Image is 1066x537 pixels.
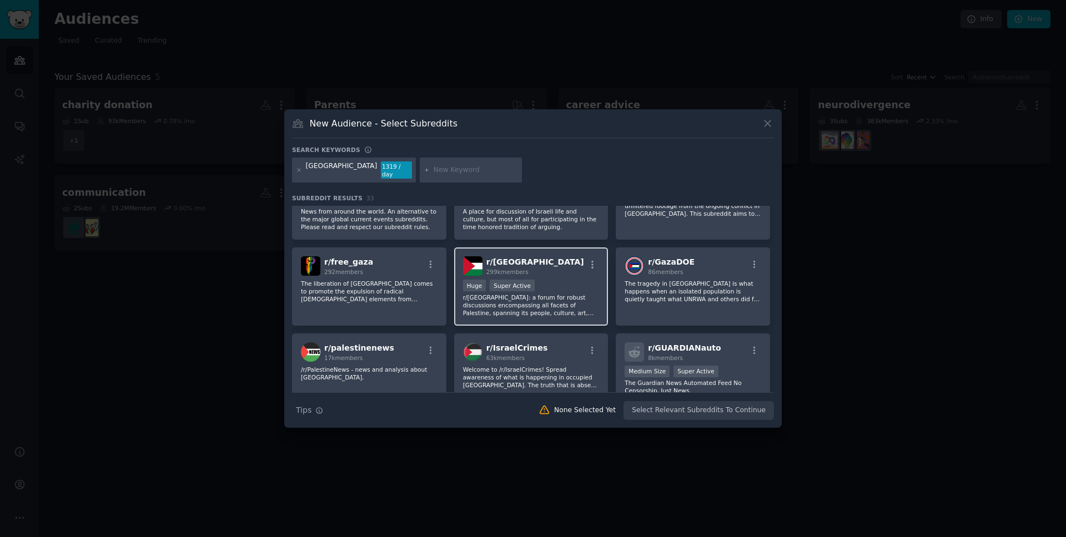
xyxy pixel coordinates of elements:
[648,354,683,361] span: 8k members
[434,165,518,175] input: New Keyword
[301,280,438,303] p: The liberation of [GEOGRAPHIC_DATA] comes to promote the expulsion of radical [DEMOGRAPHIC_DATA] ...
[292,146,360,154] h3: Search keywords
[463,293,600,317] p: r/[GEOGRAPHIC_DATA]: a forum for robust discussions encompassing all facets of Palestine, spannin...
[381,161,412,179] div: 1319 / day
[648,257,695,266] span: r/ GazaDOE
[324,268,363,275] span: 292 members
[301,366,438,381] p: /r/PalestineNews - news and analysis about [GEOGRAPHIC_DATA].
[486,354,525,361] span: 63k members
[301,207,438,231] p: News from around the world. An alternative to the major global current events subreddits. Please ...
[625,256,644,276] img: GazaDOE
[301,256,320,276] img: free_gaza
[324,343,394,352] span: r/ palestinenews
[292,401,327,420] button: Tips
[625,379,761,394] p: The Guardian News Automated Feed No Censorship, Just News.
[625,280,761,303] p: The tragedy in [GEOGRAPHIC_DATA] ​is what happens when an isolated population is quietly taught w...
[301,342,320,362] img: palestinenews
[648,343,721,352] span: r/ GUARDIANauto
[463,342,482,362] img: IsraelCrimes
[366,195,374,201] span: 33
[324,354,363,361] span: 17k members
[625,366,670,377] div: Medium Size
[463,207,600,231] p: A place for discussion of Israeli life and culture, but most of all for participating in the time...
[306,161,378,179] div: [GEOGRAPHIC_DATA]
[486,343,548,352] span: r/ IsraelCrimes
[463,256,482,276] img: Palestine
[554,406,616,416] div: None Selected Yet
[490,280,535,291] div: Super Active
[292,194,363,202] span: Subreddit Results
[296,404,311,416] span: Tips
[324,257,373,266] span: r/ free_gaza
[625,194,761,217] p: A space for sharing and discussing raw, unfiltered footage from the ongoing conflict in [GEOGRAPH...
[310,118,457,129] h3: New Audience - Select Subreddits
[673,366,718,377] div: Super Active
[463,366,600,389] p: Welcome to /r/IsraelCrimes! Spread awareness of what is happening in occupied [GEOGRAPHIC_DATA]. ...
[486,257,584,266] span: r/ [GEOGRAPHIC_DATA]
[463,280,486,291] div: Huge
[486,268,529,275] span: 299k members
[648,268,683,275] span: 86 members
